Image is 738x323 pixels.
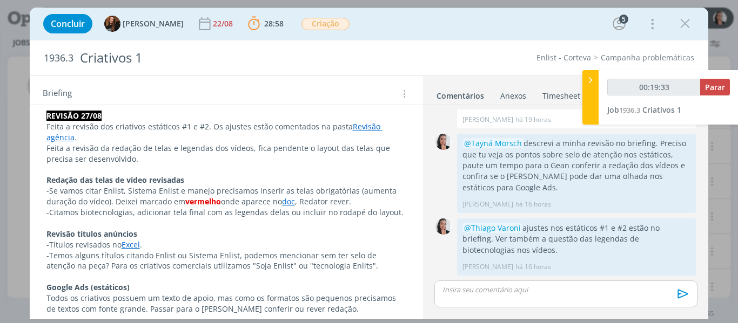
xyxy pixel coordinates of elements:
img: C [435,134,452,150]
span: há 16 horas [515,262,551,272]
button: Concluir [43,14,92,33]
button: 5 [610,15,628,32]
span: 28:58 [264,18,284,29]
p: Todos os criativos possuem um texto de apoio, mas como os formatos são pequenos precisamos de tex... [46,293,407,314]
p: [PERSON_NAME] [462,200,513,209]
strong: REVISÃO 27/08 [46,111,102,121]
strong: vermelho [185,196,221,207]
a: Revisão agência [46,121,383,142]
p: -Títulos revisados no . [46,239,407,250]
p: [PERSON_NAME] [462,115,513,125]
p: [PERSON_NAME] [462,262,513,272]
div: Anexos [500,91,526,101]
p: ajustes nos estáticos #1 e #2 estão no briefing. Ver também a questão das legendas de biotecnolog... [462,223,690,256]
span: @Tayná Morsch [464,138,522,148]
span: Criação [301,18,350,30]
strong: Revisão títulos anúncios [46,229,137,239]
a: doc [282,196,295,207]
div: dialog [30,8,709,319]
p: -Se vamos citar Enlist, Sistema Enlist e manejo precisamos inserir as telas obrigatórias (aumenta... [46,185,407,207]
img: C [435,218,452,235]
p: -Temos alguns títulos citando Enlist ou Sistema Enlist, podemos mencionar sem ter selo de atenção... [46,250,407,272]
span: 1936.3 [619,105,640,115]
button: T[PERSON_NAME] [104,16,184,32]
span: Concluir [51,19,85,28]
p: Feita a revisão da redação de telas e legendas dos vídeos, fica pendente o layout das telas que p... [46,143,407,164]
span: há 16 horas [515,200,551,209]
span: Criativos 1 [642,105,681,115]
button: Criação [301,17,350,31]
div: 22/08 [213,20,235,28]
button: Parar [700,79,730,95]
a: Excel [122,239,140,250]
p: -Citamos biotecnologias, adicionar tela final com as legendas delas ou incluir no rodapé do layout. [46,207,407,218]
p: Feita a revisão dos criativos estáticos #1 e #2. Os ajustes estão comentados na pasta . [46,121,407,143]
a: Enlist - Corteva [536,52,591,63]
img: T [104,16,120,32]
span: Briefing [43,87,72,101]
div: 5 [619,15,628,24]
span: Parar [705,82,725,92]
p: descrevi a minha revisão no briefing. Preciso que tu veja os pontos sobre selo de atenção nos est... [462,138,690,193]
a: Job1936.3Criativos 1 [607,105,681,115]
a: Campanha problemáticas [601,52,694,63]
div: Criativos 1 [76,45,419,71]
a: Timesheet [542,86,581,101]
a: Comentários [436,86,485,101]
strong: Google Ads (estáticos) [46,282,130,292]
button: 28:58 [245,15,286,32]
span: 1936.3 [44,52,73,64]
span: @Thiago Varoni [464,223,521,233]
span: [PERSON_NAME] [123,20,184,28]
strong: Redação das telas de vídeo revisadas [46,175,184,185]
span: há 19 horas [515,115,551,125]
